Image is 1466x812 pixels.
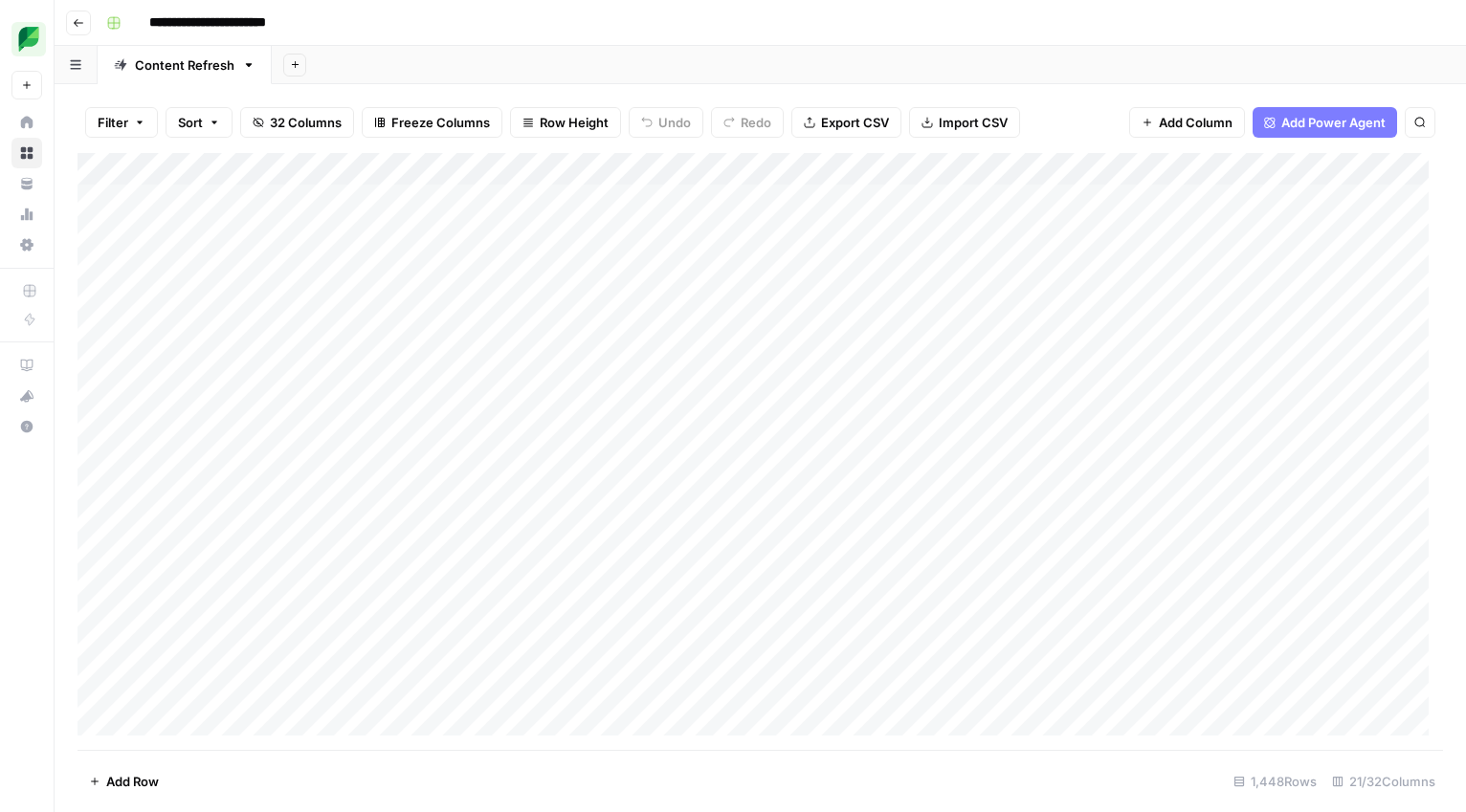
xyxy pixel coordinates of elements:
span: Import CSV [939,113,1008,132]
a: AirOps Academy [11,350,42,381]
button: 32 Columns [240,107,354,138]
a: Home [11,107,42,138]
a: Content Refresh [98,46,272,84]
span: Add Column [1159,113,1233,132]
span: Undo [658,113,691,132]
button: Undo [629,107,703,138]
button: Export CSV [791,107,901,138]
button: Add Column [1129,107,1245,138]
button: Workspace: SproutSocial [11,15,42,63]
button: Import CSV [909,107,1020,138]
span: Add Row [106,772,159,791]
img: SproutSocial Logo [11,22,46,56]
button: Sort [166,107,233,138]
span: Export CSV [821,113,889,132]
button: Help + Support [11,411,42,442]
span: Sort [178,113,203,132]
span: Freeze Columns [391,113,490,132]
button: Row Height [510,107,621,138]
a: Settings [11,230,42,260]
span: 32 Columns [270,113,342,132]
span: Filter [98,113,128,132]
div: 21/32 Columns [1324,766,1443,797]
a: Browse [11,138,42,168]
button: Filter [85,107,158,138]
button: What's new? [11,381,42,411]
a: Usage [11,199,42,230]
span: Add Power Agent [1281,113,1386,132]
button: Add Power Agent [1253,107,1397,138]
span: Redo [741,113,771,132]
button: Add Row [78,766,170,797]
button: Redo [711,107,784,138]
button: Freeze Columns [362,107,502,138]
a: Your Data [11,168,42,199]
div: Content Refresh [135,55,234,75]
div: 1,448 Rows [1226,766,1324,797]
span: Row Height [540,113,609,132]
div: What's new? [12,382,41,410]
